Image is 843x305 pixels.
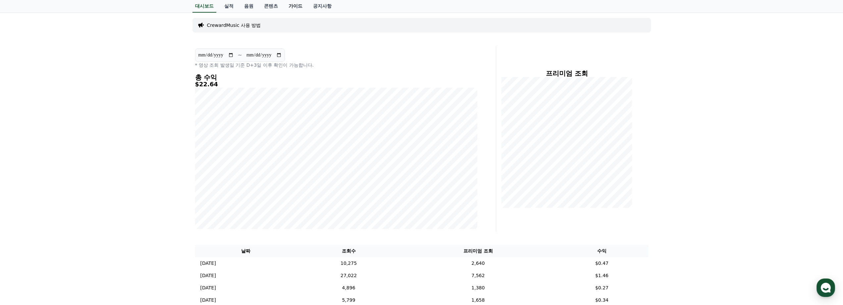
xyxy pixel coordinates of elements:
[44,210,85,227] a: 대화
[400,257,555,269] td: 2,640
[200,260,216,267] p: [DATE]
[195,74,477,81] h4: 총 수익
[61,221,69,226] span: 대화
[102,220,110,226] span: 설정
[297,245,401,257] th: 조회수
[297,269,401,282] td: 27,022
[195,81,477,88] h5: $22.64
[400,269,555,282] td: 7,562
[85,210,127,227] a: 설정
[195,245,297,257] th: 날짜
[195,62,477,68] p: * 영상 조회 발생일 기준 D+3일 이후 확인이 가능합니다.
[2,210,44,227] a: 홈
[297,257,401,269] td: 10,275
[238,51,242,59] p: ~
[200,297,216,304] p: [DATE]
[297,282,401,294] td: 4,896
[400,245,555,257] th: 프리미엄 조회
[21,220,25,226] span: 홈
[555,282,648,294] td: $0.27
[555,269,648,282] td: $1.46
[200,272,216,279] p: [DATE]
[555,257,648,269] td: $0.47
[400,282,555,294] td: 1,380
[501,70,632,77] h4: 프리미엄 조회
[555,245,648,257] th: 수익
[200,284,216,291] p: [DATE]
[207,22,261,29] a: CrewardMusic 사용 방법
